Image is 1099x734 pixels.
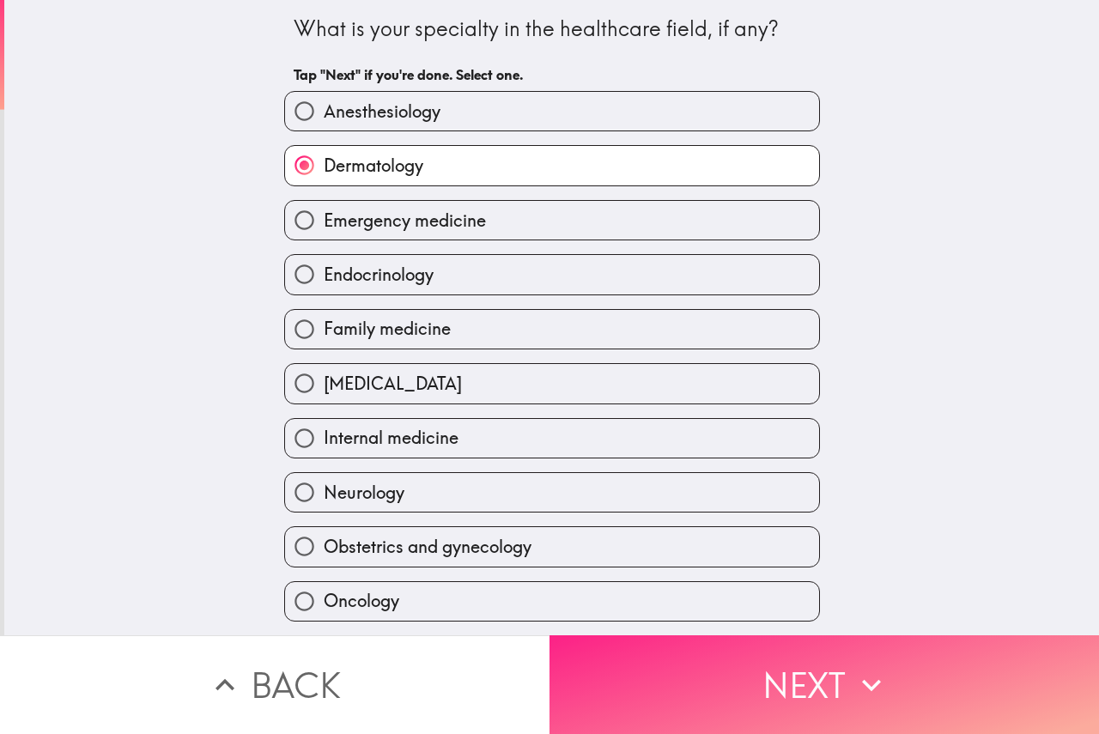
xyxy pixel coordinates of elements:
[294,65,811,84] h6: Tap "Next" if you're done. Select one.
[324,589,399,613] span: Oncology
[285,255,819,294] button: Endocrinology
[549,635,1099,734] button: Next
[294,15,811,44] div: What is your specialty in the healthcare field, if any?
[324,209,486,233] span: Emergency medicine
[324,535,531,559] span: Obstetrics and gynecology
[324,317,451,341] span: Family medicine
[324,100,440,124] span: Anesthesiology
[285,419,819,458] button: Internal medicine
[285,310,819,349] button: Family medicine
[285,146,819,185] button: Dermatology
[285,527,819,566] button: Obstetrics and gynecology
[285,582,819,621] button: Oncology
[324,154,423,178] span: Dermatology
[324,426,458,450] span: Internal medicine
[324,481,404,505] span: Neurology
[285,201,819,240] button: Emergency medicine
[324,372,462,396] span: [MEDICAL_DATA]
[285,364,819,403] button: [MEDICAL_DATA]
[324,263,434,287] span: Endocrinology
[285,473,819,512] button: Neurology
[285,92,819,130] button: Anesthesiology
